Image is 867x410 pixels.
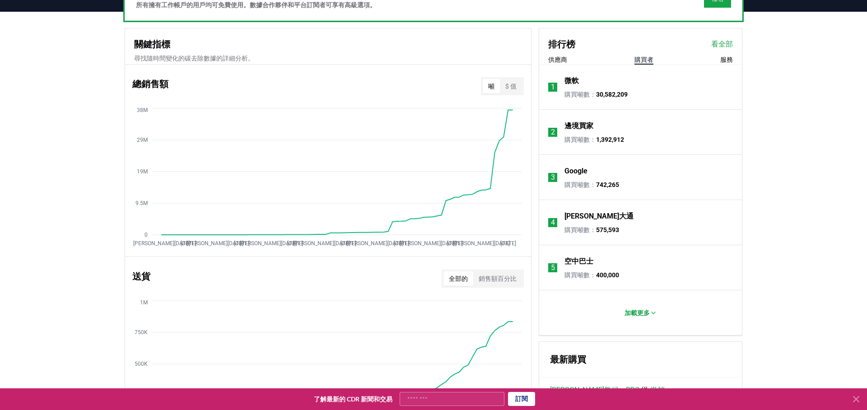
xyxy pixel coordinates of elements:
[140,299,148,306] tspan: 1M
[590,181,596,188] font: ：
[564,76,579,85] font: 微軟
[137,107,148,113] tspan: 38M
[711,39,733,50] a: 看全部
[479,275,517,282] font: 銷售額百分比
[650,386,665,394] font: 撤銷
[720,56,733,63] font: 服務
[641,386,648,394] font: 從
[340,240,356,247] tspan: [DATE]
[186,240,243,247] tspan: [PERSON_NAME][DATE]
[500,240,516,247] tspan: [DATE]
[564,166,587,177] a: Google
[400,240,457,247] tspan: [PERSON_NAME][DATE]
[551,173,555,182] font: 3
[596,226,619,233] font: 575,593
[617,304,664,322] button: 加載更多
[135,200,148,206] tspan: 9.5M
[564,121,593,131] a: 邊境買家
[650,385,665,396] a: 撤銷
[711,40,733,48] font: 看全部
[132,271,150,282] font: 送貨
[394,240,410,247] tspan: [DATE]
[596,271,619,279] font: 400,000
[564,181,590,188] font: 購買噸數
[634,56,653,63] font: 購買者
[144,232,148,238] tspan: 0
[548,56,567,63] font: 供應商
[590,226,596,233] font: ：
[551,128,555,136] font: 2
[550,354,586,365] font: 最新購買
[135,329,148,335] tspan: 750K
[488,83,494,90] font: 噸
[590,271,596,279] font: ：
[132,79,168,89] font: 總銷售額
[136,1,376,9] font: 所有擁有工作帳戶的用戶均可免費使用。數據合作夥伴和平台訂閱者可享有高級選項。
[505,83,517,90] font: $ 值
[449,275,468,282] font: 全部的
[137,137,148,143] tspan: 29M
[135,361,148,367] tspan: 500K
[564,136,590,143] font: 購買噸數
[564,256,593,267] a: 空中巴士
[564,121,593,130] font: 邊境買家
[564,75,579,86] a: 微軟
[134,39,170,50] font: 關鍵指標
[548,39,575,50] font: 排行榜
[596,136,624,143] font: 1,392,912
[564,257,593,266] font: 空中巴士
[234,240,250,247] tspan: [DATE]
[564,91,590,98] font: 購買噸數
[564,211,634,222] a: [PERSON_NAME]大通
[287,240,303,247] tspan: [DATE]
[551,263,555,272] font: 5
[240,240,297,247] tspan: [PERSON_NAME][DATE]
[625,309,650,317] font: 加載更多
[564,226,590,233] font: 購買噸數
[447,240,463,247] tspan: [DATE]
[137,168,148,175] tspan: 19M
[550,386,639,394] font: [PERSON_NAME]氣候，PBC
[293,240,350,247] tspan: [PERSON_NAME][DATE]
[551,218,555,227] font: 4
[133,240,190,247] tspan: [PERSON_NAME][DATE]
[590,136,596,143] font: ：
[590,91,596,98] font: ：
[134,55,254,62] font: 尋找隨時間變化的碳去除數據的詳細分析。
[551,83,555,91] font: 1
[596,91,628,98] font: 30,582,209
[564,167,587,175] font: Google
[453,240,510,247] tspan: [PERSON_NAME][DATE]
[564,271,590,279] font: 購買噸數
[346,240,403,247] tspan: [PERSON_NAME][DATE]
[564,212,634,220] font: [PERSON_NAME]大通
[550,385,639,396] a: [PERSON_NAME]氣候，PBC
[181,240,196,247] tspan: [DATE]
[596,181,619,188] font: 742,265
